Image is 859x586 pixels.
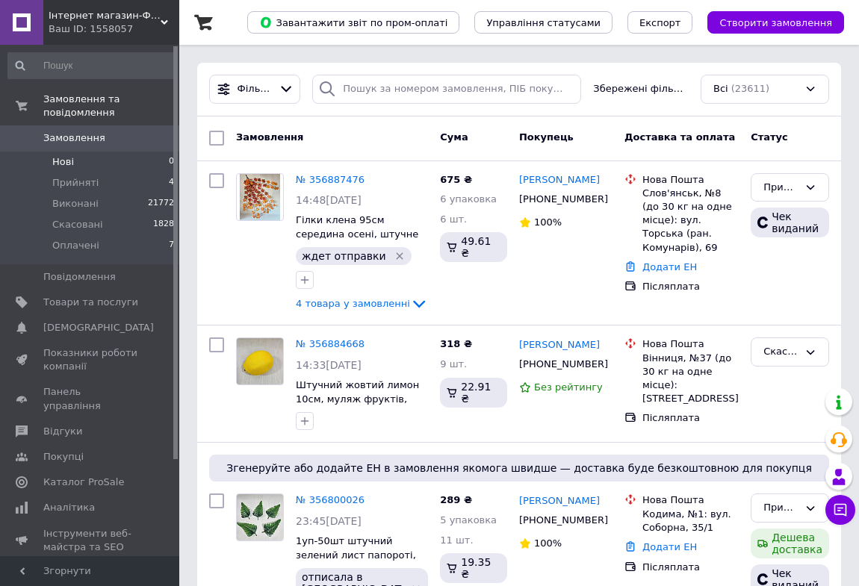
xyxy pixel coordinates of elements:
svg: Видалити мітку [394,250,406,262]
div: Прийнято [763,500,798,516]
button: Завантажити звіт по пром-оплаті [247,11,459,34]
span: Створити замовлення [719,17,832,28]
span: [PHONE_NUMBER] [519,193,608,205]
span: Доставка та оплата [624,131,735,143]
span: 6 упаковка [440,193,497,205]
span: 4 [169,176,174,190]
a: [PERSON_NAME] [519,494,600,508]
div: Скасовано [763,344,798,360]
span: [PHONE_NUMBER] [519,358,608,370]
span: 7 [169,239,174,252]
span: Cума [440,131,468,143]
div: 22.91 ₴ [440,378,507,408]
span: 100% [534,537,562,549]
span: Статус [751,131,788,143]
a: Створити замовлення [692,16,844,28]
a: Додати ЕН [642,541,697,552]
a: Штучний жовтий лимон 10см, муляж фруктів, декор для дому [296,379,419,418]
span: Інструменти веб-майстра та SEO [43,527,138,554]
span: 21772 [148,197,174,211]
span: 9 шт. [440,358,467,370]
span: Оплачені [52,239,99,252]
span: Всі [713,82,728,96]
span: Прийняті [52,176,99,190]
a: Додати ЕН [642,261,697,272]
a: 4 товара у замовленні [296,298,428,309]
span: Каталог ProSale [43,476,124,489]
div: Нова Пошта [642,493,739,507]
span: Збережені фільтри: [593,82,689,96]
a: [PERSON_NAME] [519,173,600,187]
img: Фото товару [237,338,283,384]
span: 100% [534,216,562,228]
div: Кодима, №1: вул. Соборна, 35/1 [642,508,739,534]
span: Нові [52,155,74,169]
span: Відгуки [43,425,82,438]
span: Замовлення та повідомлення [43,93,179,119]
span: 14:48[DATE] [296,194,362,206]
div: Вінниця, №37 (до 30 кг на одне місце): [STREET_ADDRESS] [642,352,739,406]
a: № 356887476 [296,174,365,185]
span: 675 ₴ [440,174,472,185]
span: 1828 [153,218,174,231]
span: Замовлення [43,131,105,145]
a: Фото товару [236,337,284,385]
span: ждет отправки [302,250,386,262]
span: Фільтри [238,82,273,96]
button: Експорт [627,11,693,34]
span: 5 упаковка [440,514,497,526]
span: Скасовані [52,218,103,231]
img: Фото товару [240,174,280,220]
span: (23611) [731,83,770,94]
a: Фото товару [236,173,284,221]
span: 11 шт. [440,534,473,546]
div: Післяплата [642,280,739,293]
span: 4 товара у замовленні [296,298,410,309]
div: Післяплата [642,411,739,425]
span: Повідомлення [43,270,116,284]
input: Пошук [7,52,176,79]
div: Ваш ID: 1558057 [49,22,179,36]
div: Слов'янськ, №8 (до 30 кг на одне місце): вул. Торська (ран. Комунарів), 69 [642,187,739,255]
span: Покупець [519,131,574,143]
span: Гілки клена 95см середина осені, штучне осіннє листя, 1 уп-5 гілок (помаранчеві з жовтим листя кл... [296,214,427,281]
span: Покупці [43,450,84,464]
span: Управління статусами [486,17,601,28]
div: Нова Пошта [642,173,739,187]
input: Пошук за номером замовлення, ПІБ покупця, номером телефону, Email, номером накладної [312,75,581,104]
span: 14:33[DATE] [296,359,362,371]
span: Експорт [639,17,681,28]
button: Створити замовлення [707,11,844,34]
span: 318 ₴ [440,338,472,349]
span: Товари та послуги [43,296,138,309]
span: Аналітика [43,501,95,514]
div: 19.35 ₴ [440,553,507,583]
a: № 356884668 [296,338,365,349]
span: Згенеруйте або додайте ЕН в замовлення якомога швидше — доставка буде безкоштовною для покупця [215,461,823,476]
a: № 356800026 [296,494,365,505]
img: Фото товару [237,494,283,540]
div: Післяплата [642,561,739,574]
div: Дешева доставка [751,529,829,558]
span: 6 шт. [440,213,467,225]
span: Завантажити звіт по пром-оплаті [259,16,447,29]
div: Прийнято [763,180,798,196]
div: Нова Пошта [642,337,739,351]
span: Виконані [52,197,99,211]
div: 49.61 ₴ [440,232,507,262]
span: [DEMOGRAPHIC_DATA] [43,321,154,334]
span: Замовлення [236,131,303,143]
span: [PHONE_NUMBER] [519,514,608,526]
button: Управління статусами [474,11,613,34]
span: Показники роботи компанії [43,346,138,373]
a: Фото товару [236,493,284,541]
span: 23:45[DATE] [296,515,362,527]
span: Панель управління [43,385,138,412]
a: 1уп-50шт штучний зелений лист папороті, одиночний (15см) [296,535,416,574]
div: Чек виданий [751,208,829,237]
a: [PERSON_NAME] [519,338,600,352]
span: Інтернет магазин-Фантастичний букет [49,9,161,22]
span: 289 ₴ [440,494,472,505]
